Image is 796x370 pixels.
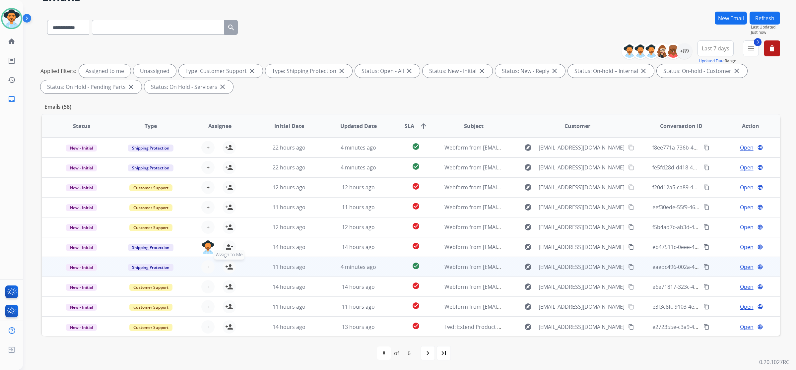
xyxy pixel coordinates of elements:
mat-icon: close [219,83,227,91]
button: + [201,260,215,274]
mat-icon: person_add [225,303,233,311]
button: Assign to Me [223,260,236,274]
span: f8ee771a-736b-4e25-ab6f-ccd64b487198 [652,144,753,151]
span: Assign to Me [214,250,244,260]
mat-icon: content_copy [628,204,634,210]
span: Subject [464,122,484,130]
button: + [201,220,215,234]
mat-icon: close [733,67,741,75]
button: + [201,280,215,293]
span: fe5fd28d-d418-4493-9da6-44e99983bfd2 [652,164,753,171]
mat-icon: language [757,284,763,290]
span: Open [740,263,754,271]
span: 22 hours ago [273,164,305,171]
mat-icon: explore [524,203,532,211]
mat-icon: check_circle [412,182,420,190]
span: 4 minutes ago [341,164,376,171]
mat-icon: content_copy [703,204,709,210]
mat-icon: explore [524,183,532,191]
span: New - Initial [66,145,97,152]
span: [EMAIL_ADDRESS][DOMAIN_NAME] [539,223,625,231]
span: Open [740,163,754,171]
mat-icon: person_add [225,163,233,171]
mat-icon: language [757,204,763,210]
mat-icon: language [757,224,763,230]
span: [EMAIL_ADDRESS][DOMAIN_NAME] [539,283,625,291]
span: [EMAIL_ADDRESS][DOMAIN_NAME] [539,303,625,311]
mat-icon: history [8,76,16,84]
span: Customer [564,122,590,130]
mat-icon: check_circle [412,202,420,210]
mat-icon: explore [524,283,532,291]
span: 14 hours ago [273,323,305,331]
span: Webform from [EMAIL_ADDRESS][DOMAIN_NAME] on [DATE] [444,164,595,171]
span: New - Initial [66,264,97,271]
span: f5b4ad7c-ab3d-4848-aa02-f1a6f75634b6 [652,223,752,231]
mat-icon: content_copy [703,284,709,290]
mat-icon: language [757,324,763,330]
span: + [207,263,210,271]
span: 14 hours ago [273,283,305,290]
button: + [201,181,215,194]
span: New - Initial [66,324,97,331]
mat-icon: navigate_next [424,349,432,357]
span: Webform from [EMAIL_ADDRESS][DOMAIN_NAME] on [DATE] [444,184,595,191]
div: Assigned to me [79,64,131,78]
span: Open [740,203,754,211]
mat-icon: person_add [225,263,233,271]
span: Customer Support [129,304,172,311]
span: 12 hours ago [342,223,375,231]
button: + [201,141,215,154]
mat-icon: content_copy [703,324,709,330]
span: e272355e-c3a9-435f-b4a1-16bc75b5c664 [652,323,753,331]
p: Applied filters: [40,67,76,75]
span: Initial Date [274,122,304,130]
span: 12 hours ago [273,223,305,231]
mat-icon: content_copy [628,184,634,190]
span: Customer Support [129,204,172,211]
mat-icon: menu [747,44,755,52]
span: eef30ede-55f9-46dd-8039-402e02fd994f [652,204,751,211]
span: Webform from [EMAIL_ADDRESS][DOMAIN_NAME] on [DATE] [444,263,595,271]
mat-icon: person_add [225,323,233,331]
mat-icon: content_copy [628,244,634,250]
mat-icon: check_circle [412,242,420,250]
div: of [394,349,399,357]
div: Status: On-hold - Customer [657,64,747,78]
mat-icon: explore [524,223,532,231]
div: Unassigned [133,64,176,78]
mat-icon: language [757,145,763,151]
span: Open [740,223,754,231]
button: 3 [743,40,759,56]
span: [EMAIL_ADDRESS][DOMAIN_NAME] [539,243,625,251]
span: eaedc496-002a-4e20-8fe6-674e39b9fafa [652,263,751,271]
span: Last Updated: [751,25,780,30]
mat-icon: content_copy [703,264,709,270]
mat-icon: explore [524,323,532,331]
mat-icon: search [227,24,235,31]
mat-icon: person_add [225,144,233,152]
mat-icon: delete [768,44,776,52]
div: Status: On Hold - Pending Parts [40,80,142,93]
div: Status: On-hold – Internal [568,64,654,78]
span: Customer Support [129,284,172,291]
mat-icon: close [338,67,346,75]
span: New - Initial [66,164,97,171]
mat-icon: close [551,67,559,75]
mat-icon: explore [524,303,532,311]
mat-icon: language [757,264,763,270]
span: Conversation ID [660,122,702,130]
span: 11 hours ago [273,303,305,310]
div: Status: New - Reply [495,64,565,78]
span: Shipping Protection [128,244,173,251]
span: f20d12a5-ca89-4a36-a3aa-640cfa1667d2 [652,184,752,191]
span: + [207,303,210,311]
mat-icon: explore [524,243,532,251]
mat-icon: arrow_upward [420,122,428,130]
span: Customer Support [129,184,172,191]
mat-icon: content_copy [628,264,634,270]
span: New - Initial [66,304,97,311]
button: Refresh [750,12,780,25]
span: e6e71817-323c-4cee-9c46-4f3326d03330 [652,283,753,290]
mat-icon: content_copy [703,184,709,190]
